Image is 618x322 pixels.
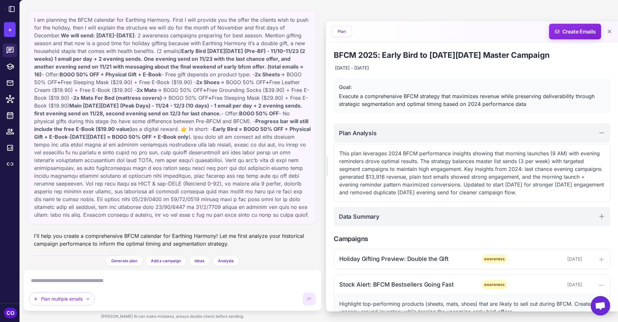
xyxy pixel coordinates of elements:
[481,254,507,264] span: awareness
[481,280,507,289] span: awareness
[4,308,17,318] div: CO
[73,95,162,101] strong: 2x Mats For Bed (mattress covers)
[339,280,471,289] div: Stock Alert: BFCM Bestsellers Going Fast
[266,79,269,85] strong: +
[145,256,186,266] button: Add a campaign
[195,258,204,264] span: Ideas
[34,16,311,219] div: I am planning the BFCM calendar for Earthing Harmony. First I will provide you the offer the clie...
[60,71,161,78] strong: BOGO 50% OFF + Physical Gift + E-Book
[334,63,370,73] div: [DATE] - [DATE]
[96,32,134,39] strong: [DATE]-[DATE]
[137,87,157,93] strong: 2x Mats
[339,92,605,108] div: Execute a comprehensive BFCM strategy that maximizes revenue while preserving deliverability thro...
[212,256,239,266] button: Analysis
[339,149,605,196] p: This plan leverages 2024 BFCM performance insights showing that morning launches (9 AM) with even...
[61,32,95,39] strong: We will send:
[189,256,210,266] button: Ideas
[339,300,605,316] p: Highlight top-performing products (sheets, mats, shoes) that are likely to sell out during BFCM. ...
[8,25,12,34] span: +
[239,110,279,117] strong: BOGO 50% OFF
[549,24,601,39] button: Create Emails
[111,258,137,264] span: Generate plan
[23,311,321,322] div: [PERSON_NAME] AI can make mistakes, always double check before sending.
[591,296,610,316] div: Open chat
[29,292,95,305] button: Plan multiple emails
[151,258,181,264] span: Add a campaign
[547,24,604,39] span: Create Emails
[339,254,471,263] div: Holiday Gifting Preview: Double the Gift
[339,83,605,91] div: Goal:
[339,212,380,221] h2: Data Summary
[518,255,582,263] div: [DATE]
[208,95,212,101] strong: +
[339,129,377,137] h2: Plan Analysis
[70,134,189,140] strong: [DATE][DATE] = BOGO 50% OFF + E-Book only
[106,256,143,266] button: Generate plan
[4,22,16,37] button: +
[334,234,610,244] h2: Campaigns
[196,79,220,85] strong: 2x Shoes
[255,71,280,78] strong: 2x Sheets
[334,50,610,60] h1: BFCM 2025: Early Bird to [DATE][DATE] Master Campaign
[203,87,207,93] strong: +
[29,229,316,250] div: I'll help you create a comprehensive BFCM calendar for Earthing Harmony! Let me first analyze you...
[57,79,61,85] strong: +
[518,281,582,288] div: [DATE]
[218,258,234,264] span: Analysis
[332,27,351,36] button: Plan
[34,102,302,117] strong: Main [DATE][DATE] (Peak Days) - 11/24 - 12/3 (10 days) - 1 email per day + 2 evening sends. first...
